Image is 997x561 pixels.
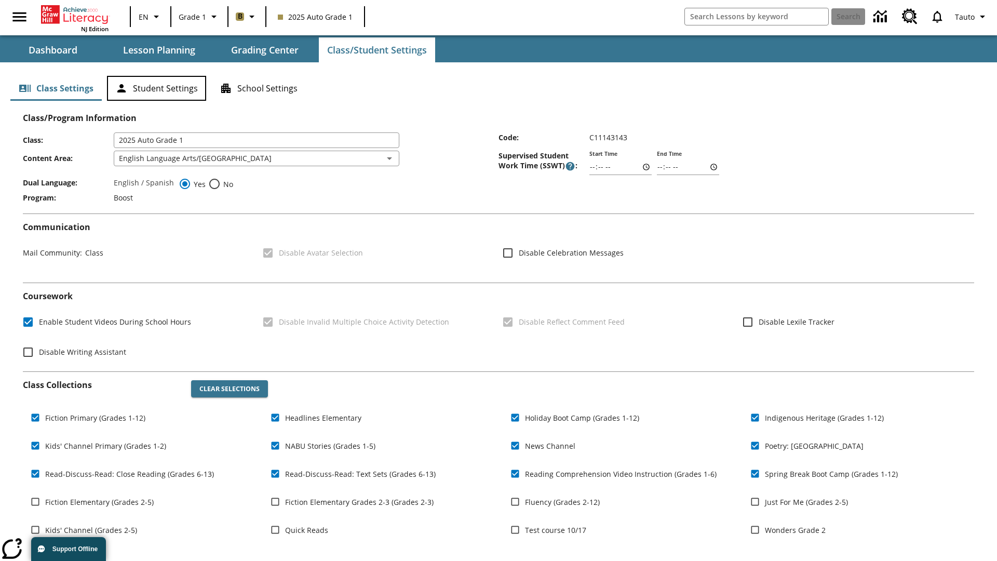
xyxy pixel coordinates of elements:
span: Tauto [955,11,975,22]
span: C11143143 [589,132,627,142]
span: EN [139,11,149,22]
span: No [221,179,233,190]
button: Supervised Student Work Time is the timeframe when students can take LevelSet and when lessons ar... [565,161,575,171]
div: Class/Student Settings [10,76,987,101]
span: Fluency (Grades 2-12) [525,497,600,507]
span: 2025 Auto Grade 1 [278,11,353,22]
span: Holiday Boot Camp (Grades 1-12) [525,412,639,423]
h2: Class Collections [23,380,183,390]
span: Program : [23,193,114,203]
span: Fiction Elementary Grades 2-3 (Grades 2-3) [285,497,434,507]
button: Clear Selections [191,380,268,398]
span: Disable Celebration Messages [519,247,624,258]
span: Wonders Grade 2 [765,525,826,536]
button: Grading Center [213,37,317,62]
span: Disable Lexile Tracker [759,316,834,327]
span: Class : [23,135,114,145]
span: Class [82,248,103,258]
span: News Channel [525,440,575,451]
label: End Time [657,150,682,158]
div: Home [41,3,109,33]
button: Dashboard [1,37,105,62]
div: Class Collections [23,372,974,554]
input: Class [114,132,399,148]
button: Grade: Grade 1, Select a grade [174,7,224,26]
span: NJ Edition [81,25,109,33]
h2: Course work [23,291,974,301]
span: Grading Center [231,44,299,56]
span: NABU Stories (Grades 1-5) [285,440,375,451]
label: Start Time [589,150,617,158]
span: Read-Discuss-Read: Text Sets (Grades 6-13) [285,469,436,479]
button: Profile/Settings [951,7,993,26]
span: Disable Reflect Comment Feed [519,316,625,327]
a: Notifications [924,3,951,30]
span: Enable Student Videos During School Hours [39,316,191,327]
span: Quick Reads [285,525,328,536]
button: Class/Student Settings [319,37,435,62]
label: English / Spanish [114,178,174,190]
h2: Communication [23,222,974,232]
div: Coursework [23,291,974,363]
button: Lesson Planning [107,37,211,62]
span: Spring Break Boot Camp (Grades 1-12) [765,469,898,479]
span: Read-Discuss-Read: Close Reading (Grades 6-13) [45,469,214,479]
a: Data Center [867,3,896,31]
span: Kids' Channel (Grades 2-5) [45,525,137,536]
button: Boost Class color is light brown. Change class color [232,7,262,26]
span: Supervised Student Work Time (SSWT) : [498,151,589,171]
button: Language: EN, Select a language [134,7,167,26]
span: Indigenous Heritage (Grades 1-12) [765,412,884,423]
span: Poetry: [GEOGRAPHIC_DATA] [765,440,864,451]
span: Reading Comprehension Video Instruction (Grades 1-6) [525,469,717,479]
span: Fiction Primary (Grades 1-12) [45,412,145,423]
div: Class/Program Information [23,123,974,205]
span: Lesson Planning [123,44,195,56]
span: Fiction Elementary (Grades 2-5) [45,497,154,507]
div: English Language Arts/[GEOGRAPHIC_DATA] [114,151,399,166]
div: Communication [23,222,974,274]
span: Disable Avatar Selection [279,247,363,258]
button: Class Settings [10,76,102,101]
span: Class/Student Settings [327,44,427,56]
span: Disable Writing Assistant [39,346,126,357]
a: Home [41,4,109,25]
button: Support Offline [31,537,106,561]
span: Dashboard [29,44,77,56]
span: Boost [114,193,133,203]
h2: Class/Program Information [23,113,974,123]
span: Just For Me (Grades 2-5) [765,497,848,507]
span: Yes [191,179,206,190]
button: Open side menu [4,2,35,32]
span: B [238,10,242,23]
span: Grade 1 [179,11,206,22]
span: Disable Invalid Multiple Choice Activity Detection [279,316,449,327]
button: Student Settings [107,76,206,101]
button: School Settings [211,76,306,101]
span: Test course 10/17 [525,525,586,536]
a: Resource Center, Will open in new tab [896,3,924,31]
span: Mail Community : [23,248,82,258]
input: search field [685,8,828,25]
span: Code : [498,132,589,142]
span: Headlines Elementary [285,412,361,423]
span: Content Area : [23,153,114,163]
span: Kids' Channel Primary (Grades 1-2) [45,440,166,451]
span: Dual Language : [23,178,114,188]
span: Support Offline [52,545,98,553]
